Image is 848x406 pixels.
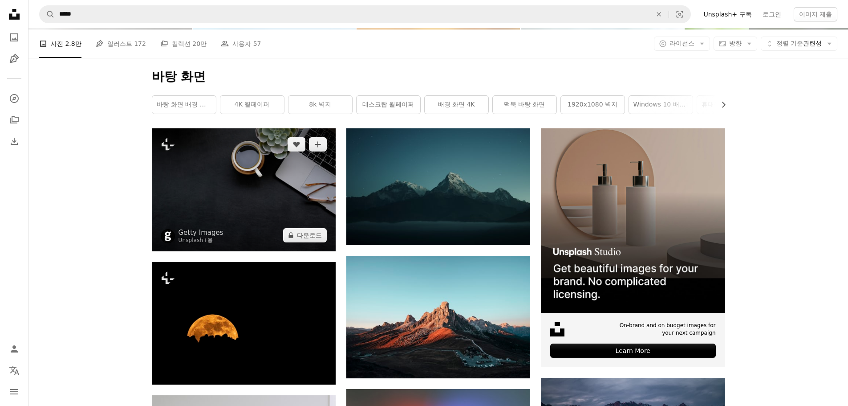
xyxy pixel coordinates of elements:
span: 라이선스 [669,40,694,47]
a: 사용자 57 [221,29,261,58]
button: 메뉴 [5,383,23,401]
div: Learn More [550,344,715,358]
a: 바탕 화면 배경 무늬 [152,96,216,114]
a: 컬렉션 [5,111,23,129]
button: 방향 [714,37,757,51]
span: 정렬 기준 [776,40,803,47]
button: 시각적 검색 [669,6,690,23]
button: 언어 [5,361,23,379]
a: 8k 벽지 [288,96,352,114]
button: 목록을 오른쪽으로 스크롤 [715,96,725,114]
a: 가까운 시간 사진 촬영 중 산의 실루엣 [346,182,530,190]
a: 컬렉션 20만 [160,29,207,58]
button: 컬렉션에 추가 [309,137,327,152]
a: 맥북 바탕 화면 [493,96,556,114]
a: 홈 — Unsplash [5,5,23,25]
span: 방향 [729,40,742,47]
a: 사진 [5,29,23,46]
a: 일러스트 172 [96,29,146,58]
form: 사이트 전체에서 이미지 찾기 [39,5,691,23]
span: 57 [253,39,261,49]
img: 어두운 하늘에 보름달이 보입니다. [152,262,336,385]
img: Getty Images의 프로필로 이동 [161,229,175,243]
button: 라이선스 [654,37,710,51]
img: 푸른 하늘 아래 갈색 암석 [346,256,530,378]
img: 가까운 시간 사진 촬영 중 산의 실루엣 [346,128,530,245]
button: Unsplash 검색 [40,6,55,23]
a: 데스크탑 월페이퍼 [357,96,420,114]
a: 탐색 [5,90,23,107]
a: 4K 월페이퍼 [220,96,284,114]
button: 삭제 [649,6,669,23]
a: 1920x1080 벽지 [561,96,625,114]
a: 로그인 / 가입 [5,340,23,358]
span: 172 [134,39,146,49]
a: 푸른 하늘 아래 갈색 암석 [346,313,530,321]
a: On-brand and on budget images for your next campaignLearn More [541,128,725,367]
a: Getty Images [179,228,223,237]
a: 일러스트 [5,50,23,68]
a: Unsplash+ [179,237,208,243]
a: 로그인 [757,7,787,21]
button: 좋아요 [288,137,305,152]
a: 어두운 사무실 가죽 작업 공간 책상 및 용품. 작업 공간 및 복사 공간 [152,186,336,194]
h1: 바탕 화면 [152,69,725,85]
span: 관련성 [776,39,822,48]
a: 어두운 하늘에 보름달이 보입니다. [152,319,336,327]
img: file-1715714113747-b8b0561c490eimage [541,128,725,312]
div: 용 [179,237,223,244]
a: 다운로드 내역 [5,132,23,150]
img: file-1631678316303-ed18b8b5cb9cimage [550,322,564,336]
span: On-brand and on budget images for your next campaign [614,322,715,337]
button: 정렬 기준관련성 [761,37,837,51]
a: Windows 10 배경 화면 [629,96,693,114]
button: 다운로드 [283,228,327,242]
a: 휴대용 퍼스널 컴퓨터 벽지 [697,96,761,114]
span: 20만 [192,39,207,49]
a: 배경 화면 4K [425,96,488,114]
a: Unsplash+ 구독 [698,7,757,21]
button: 이미지 제출 [794,7,837,21]
img: 어두운 사무실 가죽 작업 공간 책상 및 용품. 작업 공간 및 복사 공간 [152,128,336,251]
